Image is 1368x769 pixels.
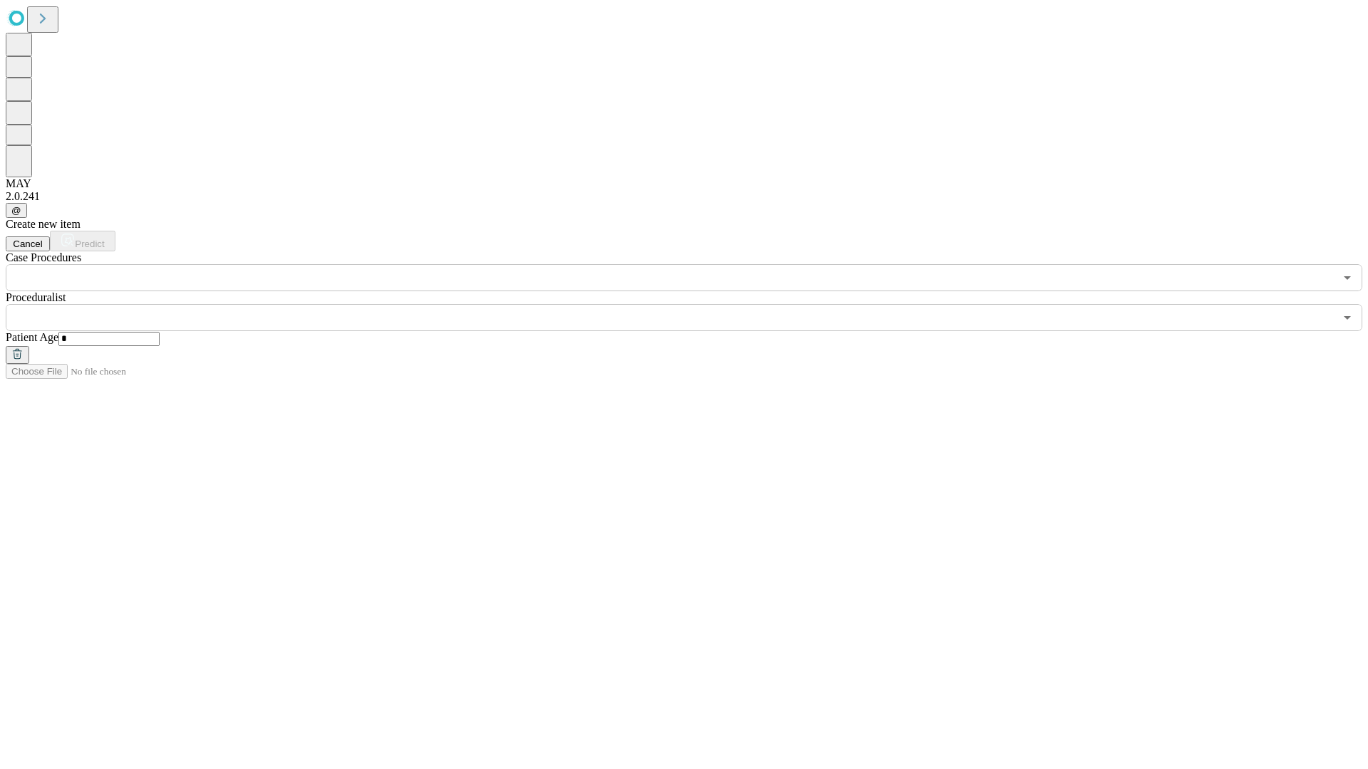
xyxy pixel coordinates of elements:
[11,205,21,216] span: @
[6,218,81,230] span: Create new item
[6,291,66,303] span: Proceduralist
[6,177,1362,190] div: MAY
[6,190,1362,203] div: 2.0.241
[6,331,58,343] span: Patient Age
[1337,308,1357,328] button: Open
[13,239,43,249] span: Cancel
[6,236,50,251] button: Cancel
[75,239,104,249] span: Predict
[6,251,81,263] span: Scheduled Procedure
[50,231,115,251] button: Predict
[6,203,27,218] button: @
[1337,268,1357,288] button: Open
